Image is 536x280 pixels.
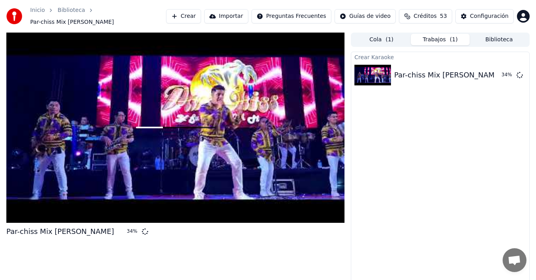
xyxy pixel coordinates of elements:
[470,34,528,45] button: Biblioteca
[335,9,396,23] button: Guías de video
[30,18,114,26] span: Par-chiss Mix [PERSON_NAME]
[470,12,509,20] div: Configuración
[385,36,393,44] span: ( 1 )
[351,52,529,62] div: Crear Karaoke
[30,6,166,26] nav: breadcrumb
[455,9,514,23] button: Configuración
[252,9,331,23] button: Preguntas Frecuentes
[399,9,452,23] button: Créditos53
[503,248,526,272] div: Chat abierto
[127,228,139,235] div: 34 %
[394,70,502,81] div: Par-chiss Mix [PERSON_NAME]
[58,6,85,14] a: Biblioteca
[414,12,437,20] span: Créditos
[30,6,45,14] a: Inicio
[501,72,513,78] div: 34 %
[6,8,22,24] img: youka
[411,34,470,45] button: Trabajos
[204,9,248,23] button: Importar
[450,36,458,44] span: ( 1 )
[166,9,201,23] button: Crear
[440,12,447,20] span: 53
[6,226,114,237] div: Par-chiss Mix [PERSON_NAME]
[352,34,411,45] button: Cola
